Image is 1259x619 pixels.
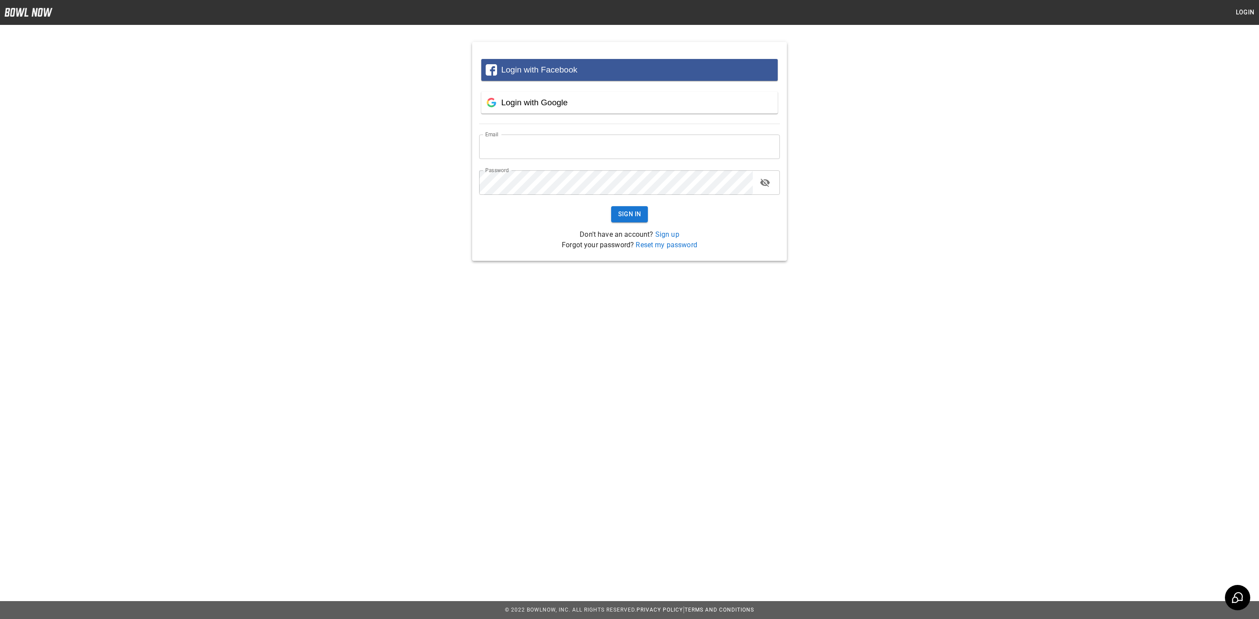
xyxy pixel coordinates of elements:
[479,229,780,240] p: Don't have an account?
[655,230,679,239] a: Sign up
[479,240,780,250] p: Forgot your password?
[481,92,778,114] button: Login with Google
[636,241,697,249] a: Reset my password
[685,607,754,613] a: Terms and Conditions
[505,607,636,613] span: © 2022 BowlNow, Inc. All Rights Reserved.
[1231,4,1259,21] button: Login
[501,98,567,107] span: Login with Google
[481,59,778,81] button: Login with Facebook
[636,607,683,613] a: Privacy Policy
[4,8,52,17] img: logo
[501,65,577,74] span: Login with Facebook
[611,206,648,222] button: Sign In
[756,174,774,191] button: toggle password visibility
